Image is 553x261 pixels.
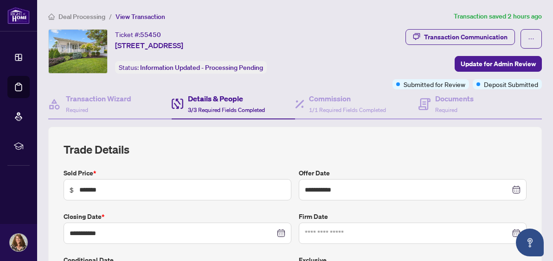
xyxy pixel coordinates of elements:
[404,79,465,89] span: Submitted for Review
[115,61,267,74] div: Status:
[309,106,386,113] span: 1/1 Required Fields Completed
[64,142,527,157] h2: Trade Details
[299,211,527,222] label: Firm Date
[66,106,88,113] span: Required
[58,12,105,21] span: Deal Processing
[7,7,30,24] img: logo
[188,93,265,104] h4: Details & People
[140,31,161,39] span: 55450
[115,40,183,51] span: [STREET_ADDRESS]
[188,106,265,113] span: 3/3 Required Fields Completed
[461,56,536,71] span: Update for Admin Review
[10,234,27,251] img: Profile Icon
[435,106,457,113] span: Required
[455,56,542,72] button: Update for Admin Review
[49,30,107,73] img: IMG-40764449_1.jpg
[299,168,527,178] label: Offer Date
[116,12,165,21] span: View Transaction
[528,36,534,42] span: ellipsis
[516,229,544,256] button: Open asap
[309,93,386,104] h4: Commission
[70,185,74,195] span: $
[454,11,542,22] article: Transaction saved 2 hours ago
[64,211,291,222] label: Closing Date
[66,93,131,104] h4: Transaction Wizard
[109,11,112,22] li: /
[140,63,263,72] span: Information Updated - Processing Pending
[48,13,55,20] span: home
[405,29,515,45] button: Transaction Communication
[115,29,161,40] div: Ticket #:
[484,79,538,89] span: Deposit Submitted
[435,93,474,104] h4: Documents
[424,30,508,44] div: Transaction Communication
[64,168,291,178] label: Sold Price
